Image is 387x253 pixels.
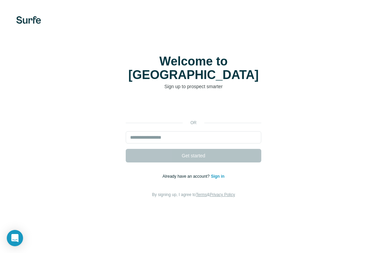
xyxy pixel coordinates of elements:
[126,83,261,90] p: Sign up to prospect smarter
[211,174,224,179] a: Sign in
[152,192,235,197] span: By signing up, I agree to &
[183,120,204,126] p: or
[163,174,211,179] span: Already have an account?
[122,100,265,115] iframe: Bouton "Se connecter avec Google"
[16,16,41,24] img: Surfe's logo
[210,192,235,197] a: Privacy Policy
[7,230,23,246] div: Open Intercom Messenger
[196,192,207,197] a: Terms
[126,55,261,82] h1: Welcome to [GEOGRAPHIC_DATA]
